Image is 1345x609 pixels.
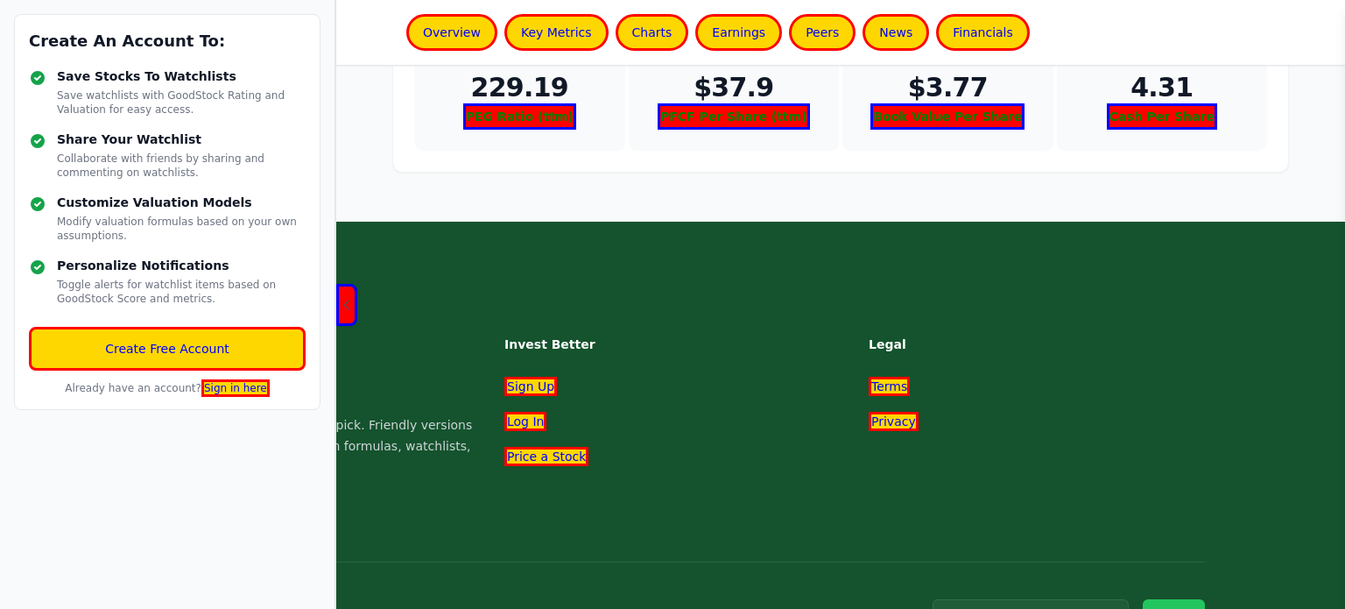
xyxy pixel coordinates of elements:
button: PFCF Per Share (ttm) [658,103,810,130]
a: Price a Stock [504,447,588,466]
dd: $37.9 [650,72,819,103]
h4: Share Your Watchlist [57,131,306,148]
a: Log In [504,412,546,431]
h4: Customize Valuation Models [57,194,306,211]
dd: 229.19 [435,72,604,103]
a: Sign in here [201,379,270,397]
h3: Invest Better [504,334,658,355]
p: Collaborate with friends by sharing and commenting on watchlists. [57,152,306,180]
a: Earnings [695,14,782,51]
a: Terms [869,377,910,396]
button: PEG Ratio (ttm) [463,103,576,130]
a: Charts [616,14,689,51]
a: Overview [406,14,497,51]
h3: Legal [869,334,1023,355]
p: Toggle alerts for watchlist items based on GoodStock Score and metrics. [57,278,306,306]
a: Sign Up [504,377,557,396]
button: Cash Per Share [1107,103,1217,130]
p: Modify valuation formulas based on your own assumptions. [57,215,306,243]
dd: 4.31 [1078,72,1247,103]
a: Create Free Account [29,327,306,371]
a: Key Metrics [504,14,609,51]
h3: Create An Account To: [29,29,306,53]
a: Privacy [869,412,919,431]
a: Financials [936,14,1030,51]
dd: $3.77 [863,72,1032,103]
h4: Personalize Notifications [57,257,306,274]
h4: Save Stocks To Watchlists [57,67,306,85]
a: News [863,14,929,51]
p: Already have an account? [29,381,306,395]
p: Save watchlists with GoodStock Rating and Valuation for easy access. [57,89,306,117]
a: Peers [789,14,856,51]
button: Book Value Per Share [870,103,1025,130]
